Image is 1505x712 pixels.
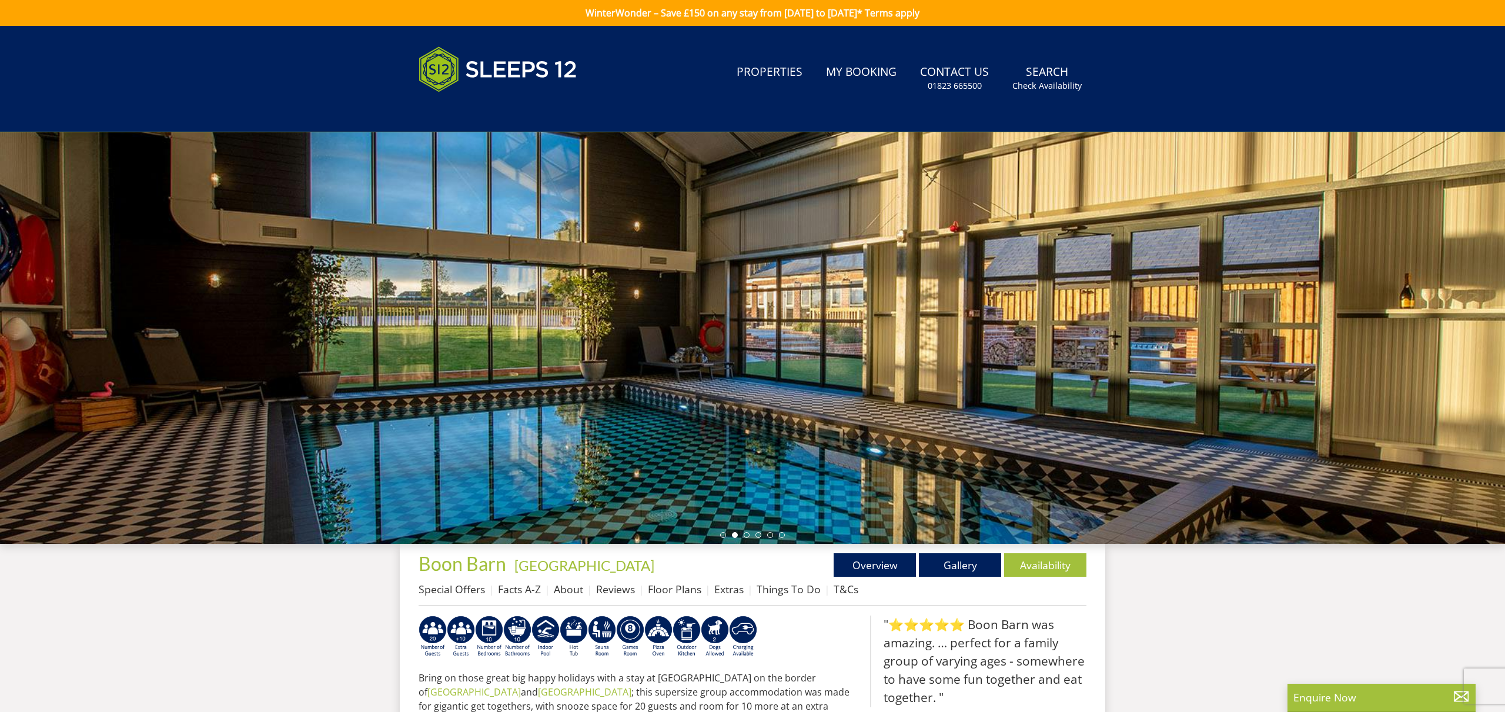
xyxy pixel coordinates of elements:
[616,616,644,658] img: AD_4nXdrZMsjcYNLGsKuA84hRzvIbesVCpXJ0qqnwZoX5ch9Zjv73tWe4fnFRs2gJ9dSiUubhZXckSJX_mqrZBmYExREIfryF...
[732,59,807,86] a: Properties
[419,552,506,575] span: Boon Barn
[870,616,1086,707] blockquote: "⭐⭐⭐⭐⭐ Boon Barn was amazing. … perfect for a family group of varying ages - somewhere to have so...
[538,686,631,698] a: [GEOGRAPHIC_DATA]
[729,616,757,658] img: AD_4nXcnT2OPG21WxYUhsl9q61n1KejP7Pk9ESVM9x9VetD-X_UXXoxAKaMRZGYNcSGiAsmGyKm0QlThER1osyFXNLmuYOVBV...
[503,616,531,658] img: AD_4nXfvn8RXFi48Si5WD_ef5izgnipSIXhRnV2E_jgdafhtv5bNmI08a5B0Z5Dh6wygAtJ5Dbjjt2cCuRgwHFAEvQBwYj91q...
[1012,80,1082,92] small: Check Availability
[560,616,588,658] img: AD_4nXcpX5uDwed6-YChlrI2BYOgXwgg3aqYHOhRm0XfZB-YtQW2NrmeCr45vGAfVKUq4uWnc59ZmEsEzoF5o39EWARlT1ewO...
[514,557,654,574] a: [GEOGRAPHIC_DATA]
[413,106,536,116] iframe: Customer reviews powered by Trustpilot
[596,582,635,596] a: Reviews
[447,616,475,658] img: AD_4nXd-Fh0nJIa3qsqRzvlg1ypJSHCs0gY77gq8JD-E_2mPKUTTxFktLrHouIf6N8UyjyhiDA3hH-KalzVjgGCuGBqeEUvne...
[928,80,982,92] small: 01823 665500
[834,582,858,596] a: T&Cs
[644,616,673,658] img: AD_4nXcLqu7mHUlbleRlt8iu7kfgD4c5vuY3as6GS2DgJT-pw8nhcZXGoB4_W80monpGRtkoSxUHjxYl0H8gUZYdyx3eTSZ87...
[1293,690,1470,705] p: Enquire Now
[821,59,901,86] a: My Booking
[757,582,821,596] a: Things To Do
[531,616,560,658] img: AD_4nXei2dp4L7_L8OvME76Xy1PUX32_NMHbHVSts-g-ZAVb8bILrMcUKZI2vRNdEqfWP017x6NFeUMZMqnp0JYknAB97-jDN...
[588,616,616,658] img: AD_4nXdjbGEeivCGLLmyT_JEP7bTfXsjgyLfnLszUAQeQ4RcokDYHVBt5R8-zTDbAVICNoGv1Dwc3nsbUb1qR6CAkrbZUeZBN...
[714,582,744,596] a: Extras
[834,553,916,577] a: Overview
[498,582,541,596] a: Facts A-Z
[919,553,1001,577] a: Gallery
[1008,59,1086,98] a: SearchCheck Availability
[701,616,729,658] img: AD_4nXe7_8LrJK20fD9VNWAdfykBvHkWcczWBt5QOadXbvIwJqtaRaRf-iI0SeDpMmH1MdC9T1Vy22FMXzzjMAvSuTB5cJ7z5...
[648,582,701,596] a: Floor Plans
[1004,553,1086,577] a: Availability
[475,616,503,658] img: AD_4nXfZxIz6BQB9SA1qRR_TR-5tIV0ZeFY52bfSYUXaQTY3KXVpPtuuoZT3Ql3RNthdyy4xCUoonkMKBfRi__QKbC4gcM_TO...
[419,552,510,575] a: Boon Barn
[419,40,577,99] img: Sleeps 12
[673,616,701,658] img: AD_4nXfTH09p_77QXgSCMRwRHt9uPNW8Va4Uit02IXPabNXDWzciDdevrPBrTCLz6v3P7E_ej9ytiKnaxPMKY2ysUWAwIMchf...
[554,582,583,596] a: About
[419,616,447,658] img: AD_4nXex3qvy3sy6BM-Br1RXWWSl0DFPk6qVqJlDEOPMeFX_TIH0N77Wmmkf8Pcs8dCh06Ybzq_lkzmDAO5ABz7s_BDarUBnZ...
[419,582,485,596] a: Special Offers
[510,557,654,574] span: -
[427,686,521,698] a: [GEOGRAPHIC_DATA]
[915,59,994,98] a: Contact Us01823 665500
